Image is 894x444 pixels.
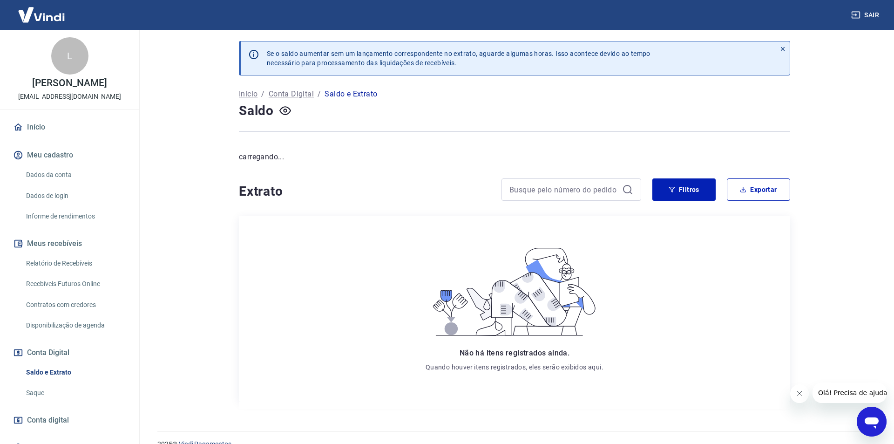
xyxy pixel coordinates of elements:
[6,7,78,14] span: Olá! Precisa de ajuda?
[11,117,128,137] a: Início
[239,102,274,120] h4: Saldo
[269,89,314,100] a: Conta Digital
[11,342,128,363] button: Conta Digital
[11,233,128,254] button: Meus recebíveis
[51,37,88,75] div: L
[22,316,128,335] a: Disponibilização de agenda
[22,363,128,382] a: Saldo e Extrato
[239,89,257,100] a: Início
[849,7,883,24] button: Sair
[22,254,128,273] a: Relatório de Recebíveis
[652,178,716,201] button: Filtros
[11,0,72,29] img: Vindi
[22,383,128,403] a: Saque
[239,182,490,201] h4: Extrato
[727,178,790,201] button: Exportar
[239,151,790,163] p: carregando...
[22,295,128,314] a: Contratos com credores
[509,183,618,197] input: Busque pelo número do pedido
[11,145,128,165] button: Meu cadastro
[18,92,121,102] p: [EMAIL_ADDRESS][DOMAIN_NAME]
[22,274,128,294] a: Recebíveis Futuros Online
[22,207,128,226] a: Informe de rendimentos
[325,89,377,100] p: Saldo e Extrato
[11,410,128,430] a: Conta digital
[790,384,809,403] iframe: Fechar mensagem
[426,362,603,372] p: Quando houver itens registrados, eles serão exibidos aqui.
[460,348,569,357] span: Não há itens registrados ainda.
[22,186,128,205] a: Dados de login
[261,89,264,100] p: /
[267,49,650,68] p: Se o saldo aumentar sem um lançamento correspondente no extrato, aguarde algumas horas. Isso acon...
[22,165,128,184] a: Dados da conta
[318,89,321,100] p: /
[857,407,887,437] iframe: Botão para abrir a janela de mensagens
[27,414,69,427] span: Conta digital
[32,78,107,88] p: [PERSON_NAME]
[813,383,887,403] iframe: Mensagem da empresa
